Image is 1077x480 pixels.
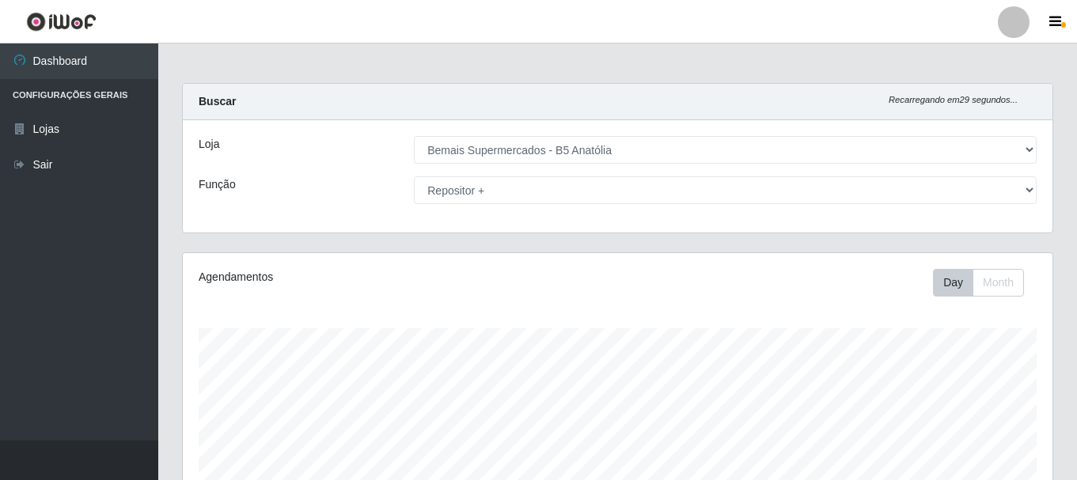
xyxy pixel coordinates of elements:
[933,269,1037,297] div: Toolbar with button groups
[199,136,219,153] label: Loja
[933,269,973,297] button: Day
[199,176,236,193] label: Função
[199,269,534,285] div: Agendamentos
[889,95,1018,104] i: Recarregando em 29 segundos...
[933,269,1024,297] div: First group
[199,95,236,108] strong: Buscar
[26,12,97,32] img: CoreUI Logo
[973,269,1024,297] button: Month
